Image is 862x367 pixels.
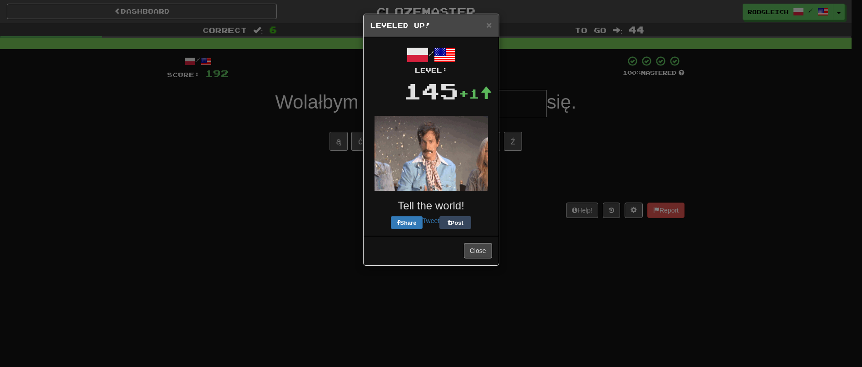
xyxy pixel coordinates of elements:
[374,116,488,191] img: glitter-d35a814c05fa227b87dd154a45a5cc37aaecd56281fd9d9cd8133c9defbd597c.gif
[370,66,492,75] div: Level:
[439,216,471,229] button: Post
[423,217,439,224] a: Tweet
[404,75,458,107] div: 145
[486,20,492,30] button: Close
[486,20,492,30] span: ×
[370,44,492,75] div: /
[458,84,492,103] div: +1
[370,21,492,30] h5: Leveled Up!
[370,200,492,212] h3: Tell the world!
[464,243,492,258] button: Close
[391,216,423,229] button: Share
